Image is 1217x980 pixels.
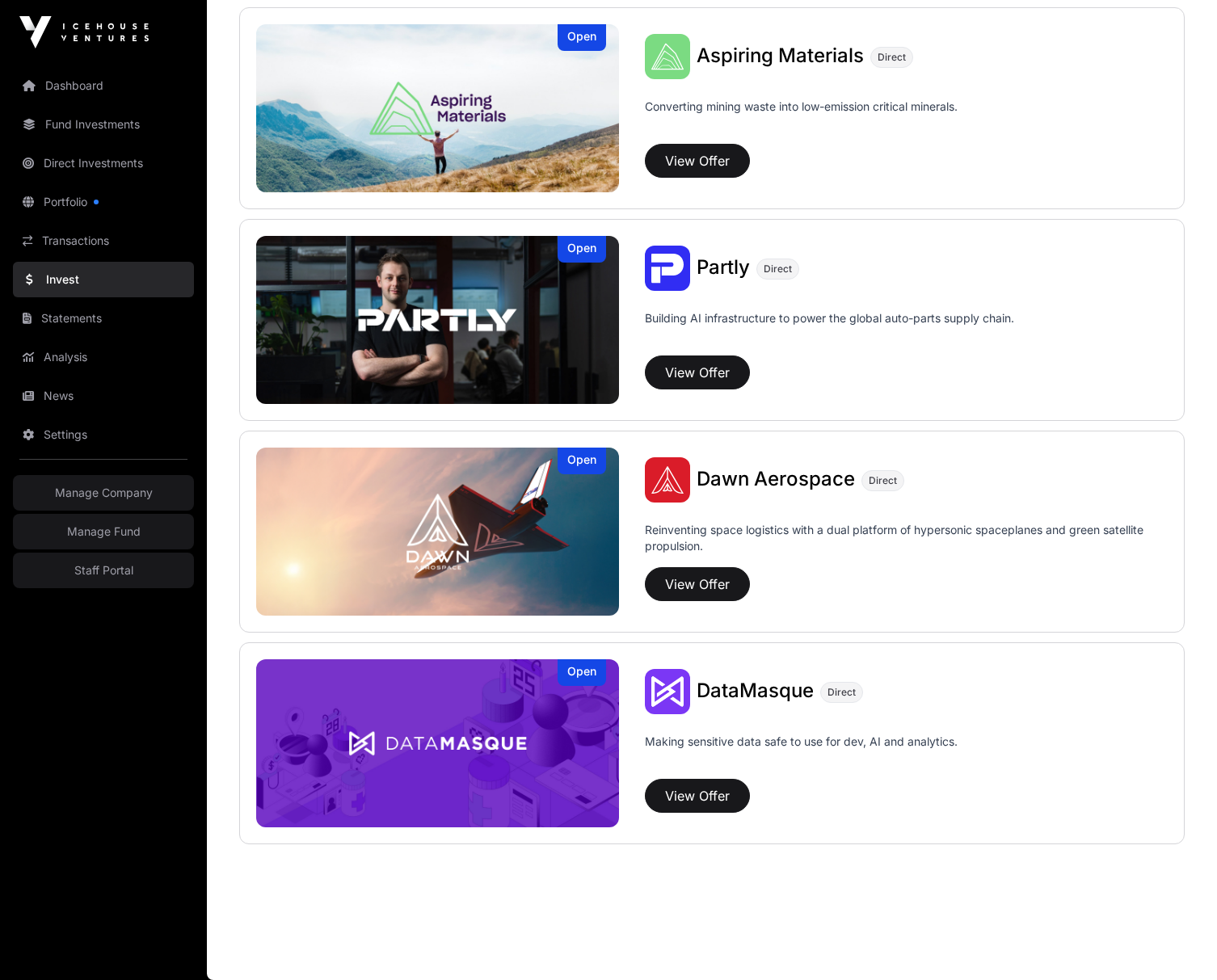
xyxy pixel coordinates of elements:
[256,24,619,192] img: Aspiring Materials
[558,24,606,51] div: Open
[13,145,194,181] a: Direct Investments
[558,236,606,263] div: Open
[645,669,690,714] img: DataMasque
[697,46,864,67] a: Aspiring Materials
[697,258,750,279] a: Partly
[869,474,897,487] span: Direct
[645,144,750,178] button: View Offer
[558,448,606,474] div: Open
[256,659,619,827] a: DataMasqueOpen
[19,16,149,48] img: Icehouse Ventures Logo
[645,779,750,813] button: View Offer
[697,44,864,67] span: Aspiring Materials
[1136,902,1217,980] iframe: Chat Widget
[645,34,690,79] img: Aspiring Materials
[645,734,958,772] p: Making sensitive data safe to use for dev, AI and analytics.
[13,553,194,588] a: Staff Portal
[13,417,194,452] a: Settings
[13,223,194,259] a: Transactions
[558,659,606,686] div: Open
[697,681,814,702] a: DataMasque
[13,184,194,220] a: Portfolio
[645,99,958,137] p: Converting mining waste into low-emission critical minerals.
[13,475,194,511] a: Manage Company
[697,467,855,490] span: Dawn Aerospace
[13,68,194,103] a: Dashboard
[645,246,690,291] img: Partly
[256,24,619,192] a: Aspiring MaterialsOpen
[827,686,856,699] span: Direct
[256,236,619,404] img: Partly
[13,339,194,375] a: Analysis
[645,567,750,601] button: View Offer
[13,262,194,297] a: Invest
[256,236,619,404] a: PartlyOpen
[645,457,690,503] img: Dawn Aerospace
[256,448,619,616] img: Dawn Aerospace
[697,679,814,702] span: DataMasque
[697,255,750,279] span: Partly
[697,469,855,490] a: Dawn Aerospace
[764,263,792,275] span: Direct
[13,378,194,414] a: News
[13,107,194,142] a: Fund Investments
[256,659,619,827] img: DataMasque
[13,301,194,336] a: Statements
[645,522,1168,561] p: Reinventing space logistics with a dual platform of hypersonic spaceplanes and green satellite pr...
[256,448,619,616] a: Dawn AerospaceOpen
[13,514,194,549] a: Manage Fund
[878,51,906,64] span: Direct
[645,310,1014,349] p: Building AI infrastructure to power the global auto-parts supply chain.
[645,355,750,389] button: View Offer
